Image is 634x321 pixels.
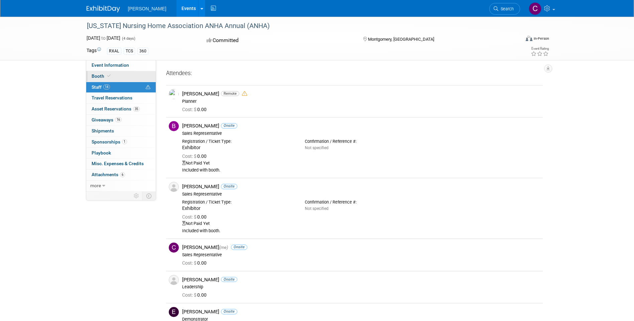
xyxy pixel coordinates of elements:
[231,245,247,250] span: Onsite
[182,200,295,205] div: Registration / Ticket Type:
[182,153,209,159] span: 0.00
[182,252,540,258] div: Sales Representative
[107,48,121,55] div: RXAL
[242,91,247,96] i: Double-book Warning!
[92,106,140,111] span: Asset Reservations
[182,160,540,166] div: Not Paid Yet
[221,91,239,96] span: Remote
[103,84,110,89] span: 14
[368,37,434,42] span: Montgomery, [GEOGRAPHIC_DATA]
[146,84,150,90] span: Potential Scheduling Conflict -- at least one attendee is tagged in another overlapping event.
[498,6,514,11] span: Search
[137,48,148,55] div: 360
[86,158,156,169] a: Misc. Expenses & Credits
[182,139,295,144] div: Registration / Ticket Type:
[107,74,111,78] i: Booth reservation complete
[92,172,125,177] span: Attachments
[133,106,140,111] span: 35
[87,35,120,41] span: [DATE] [DATE]
[182,91,540,97] div: [PERSON_NAME]
[182,131,540,136] div: Sales Representative
[531,47,549,50] div: Event Rating
[182,214,209,220] span: 0.00
[86,82,156,93] a: Staff14
[92,128,114,133] span: Shipments
[182,292,209,298] span: 0.00
[182,184,540,190] div: [PERSON_NAME]
[169,307,179,317] img: E.jpg
[305,206,329,211] span: Not specified
[169,121,179,131] img: B.jpg
[305,200,417,205] div: Confirmation / Reference #:
[121,36,135,41] span: (4 days)
[131,192,142,200] td: Personalize Event Tab Strip
[182,309,540,315] div: [PERSON_NAME]
[87,6,120,12] img: ExhibitDay
[489,3,520,15] a: Search
[92,139,127,144] span: Sponsorships
[92,161,144,166] span: Misc. Expenses & Credits
[86,71,156,82] a: Booth
[128,6,166,11] span: [PERSON_NAME]
[219,245,228,250] span: (me)
[182,123,540,129] div: [PERSON_NAME]
[221,123,237,128] span: Onsite
[182,260,197,266] span: Cost: $
[533,36,549,41] div: In-Person
[115,117,122,122] span: 16
[182,284,540,290] div: Leadership
[142,192,156,200] td: Toggle Event Tabs
[86,115,156,125] a: Giveaways16
[166,69,543,78] div: Attendees:
[86,93,156,103] a: Travel Reservations
[182,221,540,227] div: Not Paid Yet
[169,182,179,192] img: Associate-Profile-5.png
[205,35,352,46] div: Committed
[305,139,417,144] div: Confirmation / Reference #:
[92,117,122,122] span: Giveaways
[529,2,541,15] img: Cole Stewart
[182,214,197,220] span: Cost: $
[124,48,135,55] div: TCS
[85,20,510,32] div: [US_STATE] Nursing Home Association ANHA Annual (ANHA)
[90,183,101,188] span: more
[182,99,540,104] div: Planner
[182,277,540,283] div: [PERSON_NAME]
[221,309,237,314] span: Onsite
[86,60,156,71] a: Event Information
[86,104,156,114] a: Asset Reservations35
[86,181,156,191] a: more
[86,126,156,136] a: Shipments
[182,244,540,251] div: [PERSON_NAME]
[481,35,549,45] div: Event Format
[221,277,237,282] span: Onsite
[182,228,540,234] div: Included with booth.
[305,145,329,150] span: Not specified
[92,84,110,90] span: Staff
[92,150,111,155] span: Playbook
[221,184,237,189] span: Onsite
[182,153,197,159] span: Cost: $
[526,36,532,41] img: Format-Inperson.png
[122,139,127,144] span: 1
[182,192,540,197] div: Sales Representative
[182,260,209,266] span: 0.00
[92,62,129,68] span: Event Information
[182,107,197,112] span: Cost: $
[87,47,101,55] td: Tags
[182,145,295,151] div: Exhibitor
[182,292,197,298] span: Cost: $
[120,172,125,177] span: 6
[92,73,112,79] span: Booth
[182,107,209,112] span: 0.00
[169,243,179,253] img: C.jpg
[100,35,107,41] span: to
[92,95,132,100] span: Travel Reservations
[182,206,295,212] div: Exhibitor
[86,148,156,158] a: Playbook
[86,170,156,180] a: Attachments6
[182,168,540,173] div: Included with booth.
[169,275,179,285] img: Associate-Profile-5.png
[86,137,156,147] a: Sponsorships1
